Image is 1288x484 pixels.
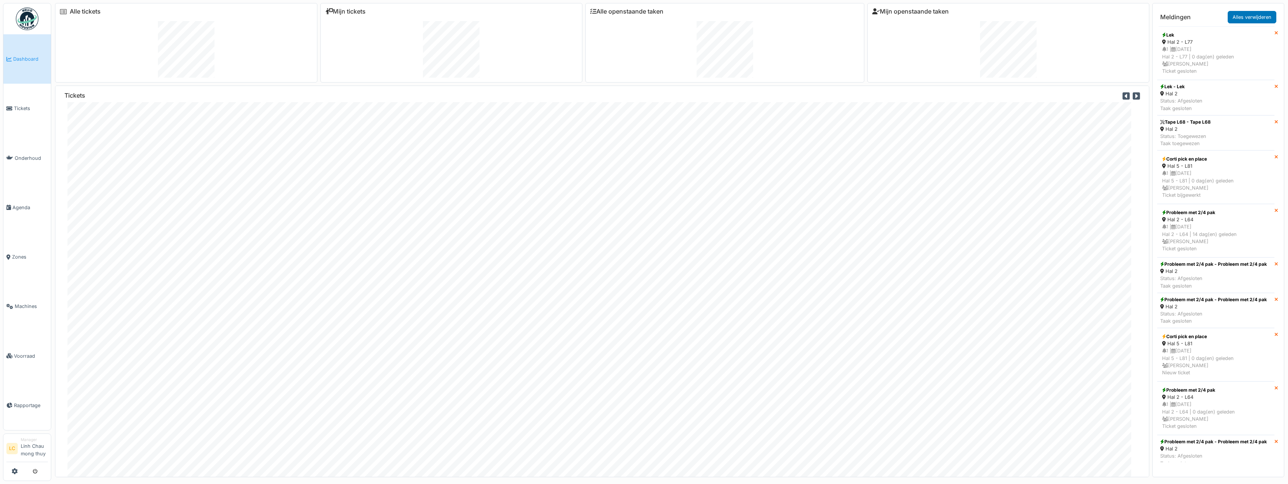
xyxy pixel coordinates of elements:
[64,92,85,99] h6: Tickets
[3,282,51,331] a: Machines
[1162,387,1270,394] div: Probleem met 2/4 pak
[14,402,48,409] span: Rapportage
[325,8,366,15] a: Mijn tickets
[1160,119,1211,126] div: Tape L68 - Tape L68
[1160,445,1267,452] div: Hal 2
[1157,150,1274,204] a: Corti pick en place Hal 5 - L81 1 |[DATE]Hal 5 - L81 | 0 dag(en) geleden [PERSON_NAME]Ticket bijg...
[1160,438,1267,445] div: Probleem met 2/4 pak - Probleem met 2/4 pak
[15,155,48,162] span: Onderhoud
[1160,310,1267,325] div: Status: Afgesloten Taak gesloten
[1162,216,1270,223] div: Hal 2 - L64
[1160,83,1202,90] div: Lek - Lek
[1160,452,1267,467] div: Status: Afgesloten Taak gesloten
[1157,115,1274,151] a: Tape L68 - Tape L68 Hal 2 Status: ToegewezenTaak toegewezen
[1157,204,1274,257] a: Probleem met 2/4 pak Hal 2 - L64 1 |[DATE]Hal 2 - L64 | 14 dag(en) geleden [PERSON_NAME]Ticket ge...
[1162,209,1270,216] div: Probleem met 2/4 pak
[1160,303,1267,310] div: Hal 2
[1157,381,1274,435] a: Probleem met 2/4 pak Hal 2 - L64 1 |[DATE]Hal 2 - L64 | 0 dag(en) geleden [PERSON_NAME]Ticket ges...
[3,84,51,133] a: Tickets
[1162,46,1270,75] div: 1 | [DATE] Hal 2 - L77 | 0 dag(en) geleden [PERSON_NAME] Ticket gesloten
[70,8,101,15] a: Alle tickets
[1157,26,1274,80] a: Lek Hal 2 - L77 1 |[DATE]Hal 2 - L77 | 0 dag(en) geleden [PERSON_NAME]Ticket gesloten
[1160,133,1211,147] div: Status: Toegewezen Taak toegewezen
[1162,156,1270,162] div: Corti pick en place
[1162,32,1270,38] div: Lek
[15,303,48,310] span: Machines
[3,381,51,430] a: Rapportage
[590,8,663,15] a: Alle openstaande taken
[16,8,38,30] img: Badge_color-CXgf-gQk.svg
[3,232,51,282] a: Zones
[1162,170,1270,199] div: 1 | [DATE] Hal 5 - L81 | 0 dag(en) geleden [PERSON_NAME] Ticket bijgewerkt
[12,204,48,211] span: Agenda
[12,253,48,260] span: Zones
[1157,80,1274,115] a: Lek - Lek Hal 2 Status: AfgeslotenTaak gesloten
[1160,14,1191,21] h6: Meldingen
[1160,275,1267,289] div: Status: Afgesloten Taak gesloten
[21,437,48,443] div: Manager
[1160,97,1202,112] div: Status: Afgesloten Taak gesloten
[1162,333,1270,340] div: Corti pick en place
[1228,11,1276,23] a: Alles verwijderen
[1157,328,1274,381] a: Corti pick en place Hal 5 - L81 1 |[DATE]Hal 5 - L81 | 0 dag(en) geleden [PERSON_NAME]Nieuw ticket
[1162,223,1270,252] div: 1 | [DATE] Hal 2 - L64 | 14 dag(en) geleden [PERSON_NAME] Ticket gesloten
[1162,401,1270,430] div: 1 | [DATE] Hal 2 - L64 | 0 dag(en) geleden [PERSON_NAME] Ticket gesloten
[1160,296,1267,303] div: Probleem met 2/4 pak - Probleem met 2/4 pak
[21,437,48,460] li: Linh Chau mong thuy
[1157,257,1274,293] a: Probleem met 2/4 pak - Probleem met 2/4 pak Hal 2 Status: AfgeslotenTaak gesloten
[1157,435,1274,470] a: Probleem met 2/4 pak - Probleem met 2/4 pak Hal 2 Status: AfgeslotenTaak gesloten
[872,8,949,15] a: Mijn openstaande taken
[1162,38,1270,46] div: Hal 2 - L77
[3,331,51,381] a: Voorraad
[13,55,48,63] span: Dashboard
[1162,340,1270,347] div: Hal 5 - L81
[3,34,51,84] a: Dashboard
[1160,261,1267,268] div: Probleem met 2/4 pak - Probleem met 2/4 pak
[3,183,51,232] a: Agenda
[6,443,18,454] li: LC
[14,105,48,112] span: Tickets
[1157,293,1274,328] a: Probleem met 2/4 pak - Probleem met 2/4 pak Hal 2 Status: AfgeslotenTaak gesloten
[1162,394,1270,401] div: Hal 2 - L64
[3,133,51,183] a: Onderhoud
[1160,268,1267,275] div: Hal 2
[1162,347,1270,376] div: 1 | [DATE] Hal 5 - L81 | 0 dag(en) geleden [PERSON_NAME] Nieuw ticket
[1160,126,1211,133] div: Hal 2
[1160,90,1202,97] div: Hal 2
[6,437,48,462] a: LC ManagerLinh Chau mong thuy
[14,352,48,360] span: Voorraad
[1162,162,1270,170] div: Hal 5 - L81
